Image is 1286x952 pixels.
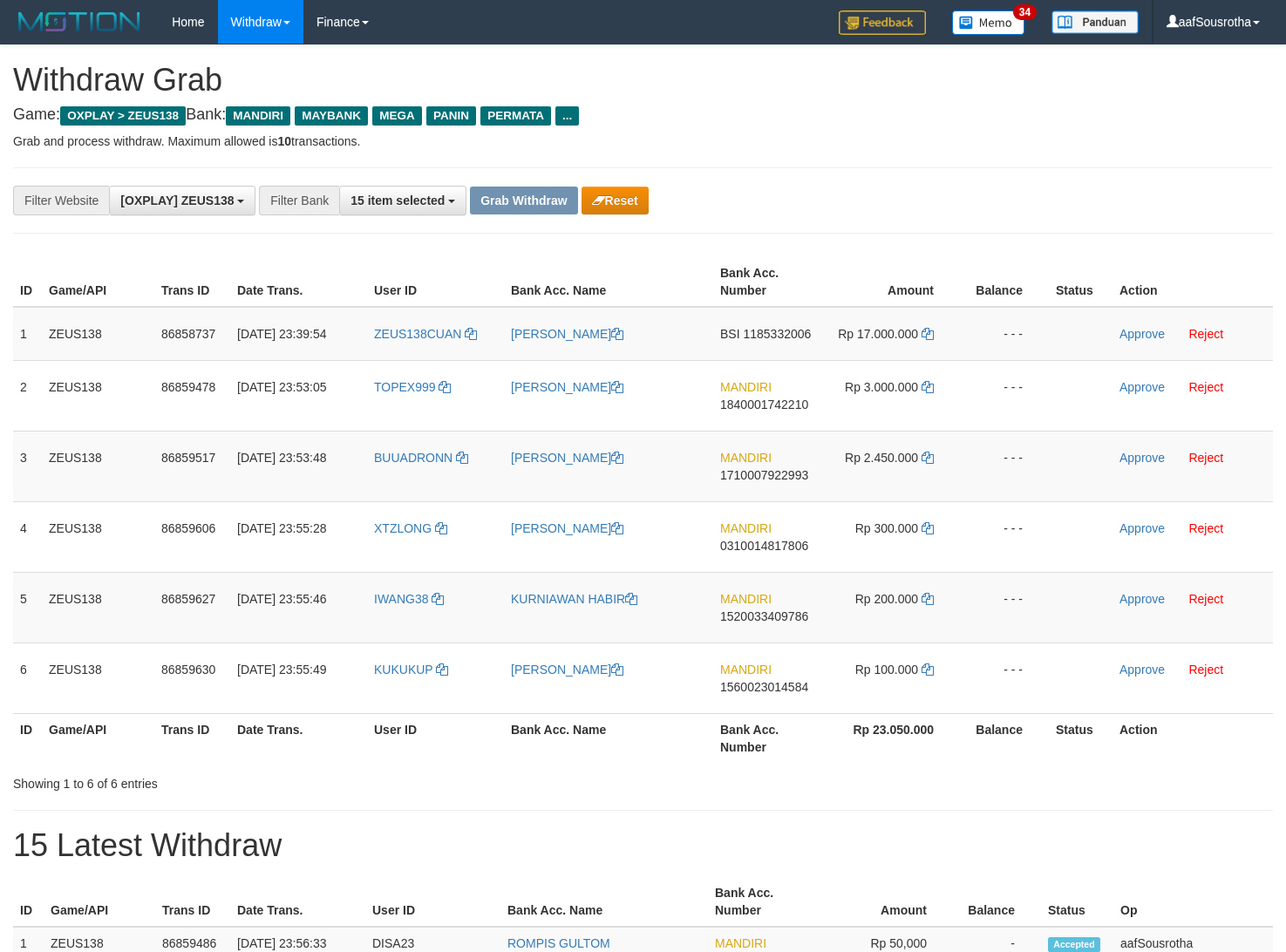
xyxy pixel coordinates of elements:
h1: 15 Latest Withdraw [13,828,1273,863]
td: ZEUS138 [42,501,154,572]
span: 86859627 [161,592,215,606]
a: [PERSON_NAME] [511,451,623,465]
td: ZEUS138 [42,307,154,361]
th: Action [1112,257,1273,307]
th: Status [1041,877,1113,927]
td: ZEUS138 [42,643,154,713]
span: ... [555,106,579,126]
td: - - - [960,360,1049,431]
span: MANDIRI [720,521,772,535]
span: 86858737 [161,327,215,341]
a: IWANG38 [374,592,444,606]
a: Approve [1119,327,1165,341]
span: Accepted [1048,937,1100,952]
a: Reject [1188,327,1223,341]
th: User ID [365,877,500,927]
th: ID [13,713,42,763]
div: Filter Website [13,186,109,215]
div: Filter Bank [259,186,339,215]
span: BSI [720,327,740,341]
span: MANDIRI [720,380,772,394]
span: MANDIRI [720,451,772,465]
th: ID [13,877,44,927]
th: Bank Acc. Number [713,713,827,763]
img: Button%20Memo.svg [952,10,1025,35]
th: Bank Acc. Name [504,713,713,763]
span: MANDIRI [715,936,766,950]
td: 6 [13,643,42,713]
th: Trans ID [154,713,230,763]
th: Bank Acc. Number [713,257,827,307]
a: Approve [1119,451,1165,465]
th: Rp 23.050.000 [827,713,960,763]
th: Trans ID [154,257,230,307]
span: MEGA [372,106,422,126]
span: ZEUS138CUAN [374,327,461,341]
th: Balance [960,713,1049,763]
span: MANDIRI [226,106,290,126]
th: Status [1049,713,1112,763]
th: Game/API [44,877,155,927]
a: ROMPIS GULTOM [507,936,610,950]
a: ZEUS138CUAN [374,327,477,341]
span: Copy 1710007922993 to clipboard [720,468,808,482]
img: MOTION_logo.png [13,9,146,35]
span: OXPLAY > ZEUS138 [60,106,186,126]
td: - - - [960,307,1049,361]
h1: Withdraw Grab [13,63,1273,98]
a: Reject [1188,663,1223,677]
th: Trans ID [155,877,230,927]
th: User ID [367,257,504,307]
td: ZEUS138 [42,431,154,501]
span: Rp 300.000 [855,521,918,535]
strong: 10 [277,134,291,148]
td: 4 [13,501,42,572]
span: 86859606 [161,521,215,535]
th: Game/API [42,713,154,763]
span: PERMATA [480,106,551,126]
a: Reject [1188,380,1223,394]
a: Copy 300000 to clipboard [922,521,934,535]
span: Rp 200.000 [855,592,918,606]
span: 86859630 [161,663,215,677]
th: Status [1049,257,1112,307]
span: Rp 3.000.000 [845,380,918,394]
a: Reject [1188,521,1223,535]
span: [DATE] 23:55:49 [237,663,326,677]
span: [DATE] 23:39:54 [237,327,326,341]
img: panduan.png [1051,10,1139,34]
a: TOPEX999 [374,380,451,394]
button: Grab Withdraw [470,187,577,214]
th: Bank Acc. Name [500,877,708,927]
th: Op [1113,877,1273,927]
th: Amount [820,877,953,927]
a: Copy 3000000 to clipboard [922,380,934,394]
a: [PERSON_NAME] [511,521,623,535]
span: Copy 1560023014584 to clipboard [720,680,808,694]
a: [PERSON_NAME] [511,380,623,394]
img: Feedback.jpg [839,10,926,35]
span: MANDIRI [720,663,772,677]
div: Showing 1 to 6 of 6 entries [13,768,523,792]
td: 3 [13,431,42,501]
th: Date Trans. [230,257,367,307]
span: Copy 0310014817806 to clipboard [720,539,808,553]
span: MAYBANK [295,106,368,126]
p: Grab and process withdraw. Maximum allowed is transactions. [13,133,1273,150]
span: MANDIRI [720,592,772,606]
span: [OXPLAY] ZEUS138 [120,194,234,207]
td: - - - [960,431,1049,501]
th: Amount [827,257,960,307]
td: - - - [960,501,1049,572]
span: IWANG38 [374,592,429,606]
button: Reset [582,187,649,214]
a: [PERSON_NAME] [511,663,623,677]
th: Balance [953,877,1041,927]
td: ZEUS138 [42,360,154,431]
th: ID [13,257,42,307]
a: KUKUKUP [374,663,448,677]
span: Rp 17.000.000 [838,327,918,341]
a: Copy 17000000 to clipboard [922,327,934,341]
td: - - - [960,643,1049,713]
span: [DATE] 23:53:48 [237,451,326,465]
